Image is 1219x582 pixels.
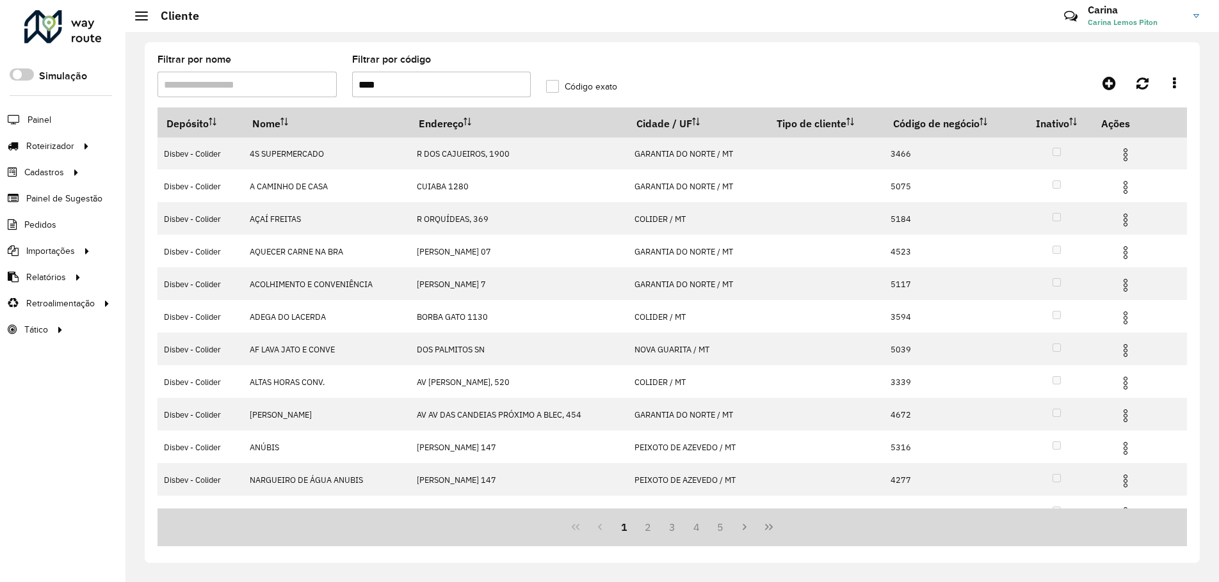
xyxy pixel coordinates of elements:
font: BORBA GATO 1130 [417,311,488,322]
font: PEIXOTO DE AZEVEDO / MT [634,442,736,453]
font: COLIDER / MT [634,311,686,322]
font: Retroalimentação [26,299,95,308]
font: Endereço [419,117,464,130]
font: 4672 [891,409,911,420]
font: [PERSON_NAME] 339 [417,507,496,518]
font: 3594 [891,311,911,322]
font: Disbev - Colider [164,214,221,224]
font: ACOLHIMENTO E CONVENIÊNCIA [250,279,373,290]
font: 5075 [891,181,911,192]
font: R ORQUÍDEAS, 369 [417,214,488,224]
font: Tipo de cliente [777,117,846,130]
font: AÇAÍ FREITAS [250,214,301,224]
button: Próxima página [732,515,757,539]
font: Cliente [161,8,199,23]
font: Inativo [1036,117,1069,130]
font: 5039 [891,344,911,355]
font: GARANTIA DO NORTE / MT [634,279,733,290]
font: Disbev - Colider [164,279,221,290]
font: Importações [26,246,75,256]
font: Carina [1088,3,1118,16]
font: GARANTIA DO NORTE / MT [634,409,733,420]
font: DOS PALMITOS SN [417,344,485,355]
font: Painel [28,115,51,125]
button: 1 [612,515,636,539]
font: Disbev - Colider [164,475,221,485]
button: 2 [636,515,660,539]
font: 5316 [891,442,911,453]
font: Cidade / UF [636,117,692,130]
font: [PERSON_NAME] 147 [417,475,496,485]
font: NOVA GUARITA / MT [634,344,709,355]
font: NARGUEIRO DE ÁGUA ANUBIS [250,475,363,485]
font: 5117 [891,279,911,290]
font: Tático [24,325,48,334]
font: 3466 [891,148,911,159]
font: 5 [717,521,723,533]
font: Nome [252,117,280,130]
font: 4S SUPERMERCADO [250,148,324,159]
font: Disbev - Colider [164,148,221,159]
font: 3 [669,521,675,533]
font: Disbev - Colider [164,344,221,355]
font: 5184 [891,214,911,224]
font: Roteirizador [26,141,74,151]
font: GARANTIA DO NORTE / MT [634,181,733,192]
font: A CAMINHO DE CASA [250,181,328,192]
font: PEIXOTO DE AZEVEDO / MT [634,475,736,485]
font: Painel de Sugestão [26,194,102,203]
font: GARANTIA DO NORTE / MT [634,246,733,257]
font: CUIABA 1280 [417,181,469,192]
font: AV AV DAS CANDEIAS PRÓXIMO A BLEC, 454 [417,409,581,420]
font: Cadastros [24,168,64,177]
font: Disbev - Colider [164,377,221,388]
font: [PERSON_NAME] 147 [417,442,496,453]
font: Relatórios [26,272,66,282]
font: [PERSON_NAME] 7 [417,279,486,290]
font: Filtrar por código [352,54,431,65]
button: 4 [684,515,709,539]
font: COLIDER / MT [634,377,686,388]
button: 5 [709,515,733,539]
font: [PERSON_NAME] [250,409,312,420]
button: Última página [757,515,781,539]
font: ALTAS HORAS CONV. [250,377,325,388]
font: Depósito [166,117,209,130]
font: [PERSON_NAME] 07 [417,246,491,257]
font: 4980 [891,507,911,518]
font: Disbev - Colider [164,409,221,420]
font: Disbev - Colider [164,181,221,192]
font: 4523 [891,246,911,257]
font: 4277 [891,475,911,485]
font: Disbev - Colider [164,246,221,257]
font: Código de negócio [893,117,980,130]
font: Carina Lemos Piton [1088,17,1158,27]
font: 2 [645,521,651,533]
font: AQUECER CARNE NA BRA [250,246,343,257]
font: Filtrar por nome [157,54,231,65]
font: Disbev - Colider [164,442,221,453]
button: 3 [660,515,684,539]
font: Pedidos [24,220,56,230]
font: Código exato [565,82,617,91]
font: ADEGA DO LACERDA [250,311,326,322]
font: Simulação [39,70,87,81]
font: AV [PERSON_NAME], 520 [417,377,510,388]
font: 4 [693,521,700,533]
font: Ações [1101,117,1130,130]
font: R DOS CAJUEIROS, 1900 [417,148,510,159]
font: COLIDER / MT [634,214,686,224]
font: Disbev - Colider [164,507,221,518]
font: ANÚBIS [250,442,279,453]
font: ARENA PANORAMA ER [250,507,332,518]
font: Disbev - Colider [164,311,221,322]
font: GARANTIA DO NORTE / MT [634,148,733,159]
font: ALTA FLORESTA / MT [634,507,709,518]
font: AF LAVA JATO E CONVE [250,344,335,355]
a: Contato Rápido [1057,3,1085,30]
font: 1 [621,521,627,533]
font: 3339 [891,377,911,388]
